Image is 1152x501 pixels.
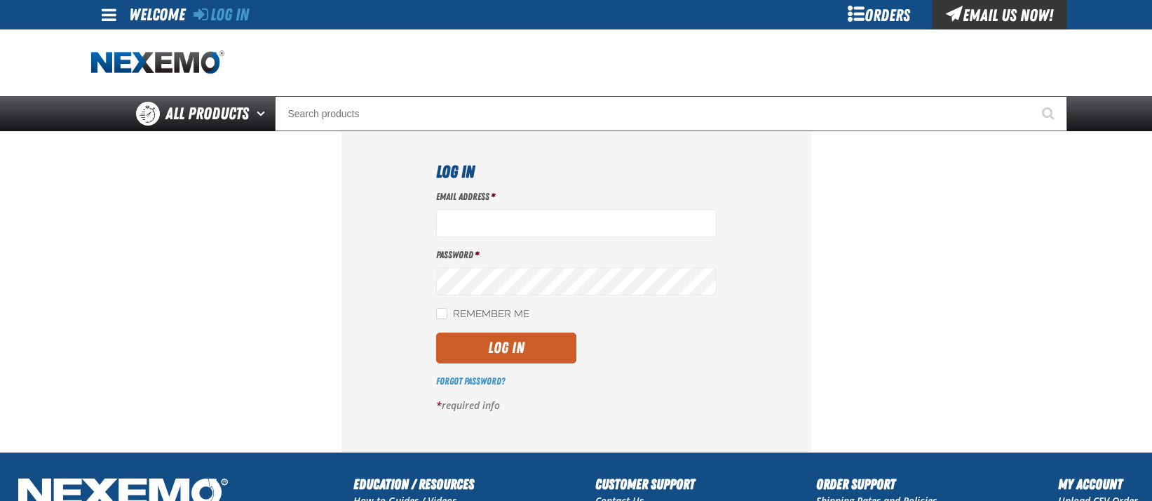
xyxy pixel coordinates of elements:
[275,96,1067,131] input: Search
[252,96,275,131] button: Open All Products pages
[436,190,717,203] label: Email Address
[91,51,224,75] a: Home
[91,51,224,75] img: Nexemo logo
[436,308,529,321] label: Remember Me
[436,375,505,387] a: Forgot Password?
[1032,96,1067,131] button: Start Searching
[816,474,937,495] h2: Order Support
[165,101,249,126] span: All Products
[436,308,447,319] input: Remember Me
[436,159,717,185] h1: Log In
[194,5,249,25] a: Log In
[436,399,717,413] p: required info
[353,474,474,495] h2: Education / Resources
[595,474,695,495] h2: Customer Support
[1058,474,1138,495] h2: My Account
[436,333,576,363] button: Log In
[436,248,717,262] label: Password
